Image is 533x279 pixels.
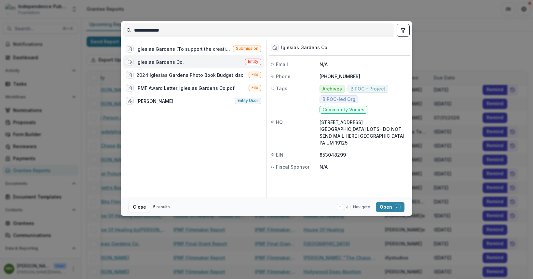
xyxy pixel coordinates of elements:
[350,86,385,92] span: BIPOC - Project
[322,86,342,92] span: Archives
[252,85,258,90] span: File
[238,98,258,103] span: Entity user
[320,73,408,80] p: [PHONE_NUMBER]
[320,163,408,170] p: N/A
[353,204,370,210] span: Navigate
[129,202,150,212] button: Close
[136,46,230,52] div: Iglesias Gardens (To support the creation of an archive of community members' efforts to promote ...
[276,61,288,68] span: Email
[376,202,404,212] button: Open
[236,46,258,51] span: Submission
[136,98,173,105] div: [PERSON_NAME]
[276,85,287,92] span: Tags
[397,24,410,37] button: toggle filters
[276,163,309,170] span: Fiscal Sponsor
[252,72,258,77] span: File
[276,119,283,126] span: HQ
[136,59,184,65] div: Iglesias Gardens Co.
[322,97,355,102] span: BIPOC-led Org
[320,119,408,146] p: [STREET_ADDRESS][GEOGRAPHIC_DATA] LOTS- DO NOT SEND MAIL HERE [GEOGRAPHIC_DATA] PA UM 19125
[248,59,258,64] span: Entity
[320,151,408,158] p: 853048299
[136,85,235,91] div: IPMF Award Letter_Iglesias Gardens Co.pdf
[276,73,291,80] span: Phone
[136,72,243,78] div: 2024 Iglesias Gardens Photo Book Budget.xlsx
[281,45,329,50] div: Iglesias Gardens Co.
[276,151,283,158] span: EIN
[320,61,408,68] p: N/A
[322,107,364,113] span: Community Voices
[153,204,156,209] span: 5
[157,204,170,209] span: results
